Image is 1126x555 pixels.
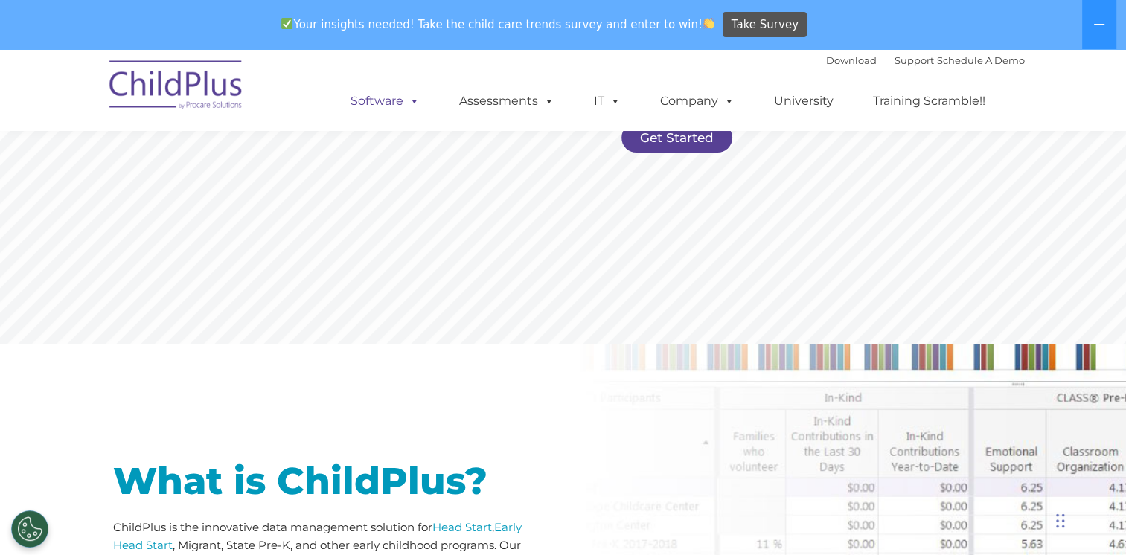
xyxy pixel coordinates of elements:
span: Your insights needed! Take the child care trends survey and enter to win! [275,10,721,39]
a: University [759,86,848,116]
a: IT [579,86,636,116]
img: 👏 [703,18,714,29]
a: Support [895,54,934,66]
a: Training Scramble!! [858,86,1000,116]
a: Early Head Start [113,520,522,552]
a: Get Started [621,123,732,153]
h1: What is ChildPlus? [113,463,552,500]
a: Company [645,86,749,116]
a: Take Survey [723,12,807,38]
a: Head Start [432,520,492,534]
iframe: Chat Widget [883,394,1126,555]
a: Download [826,54,877,66]
div: Drag [1056,498,1065,543]
span: Take Survey [732,12,799,38]
a: Software [336,86,435,116]
button: Cookies Settings [11,510,48,548]
img: ChildPlus by Procare Solutions [102,50,251,124]
font: | [826,54,1025,66]
a: Schedule A Demo [937,54,1025,66]
a: Assessments [444,86,569,116]
img: ✅ [281,18,292,29]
